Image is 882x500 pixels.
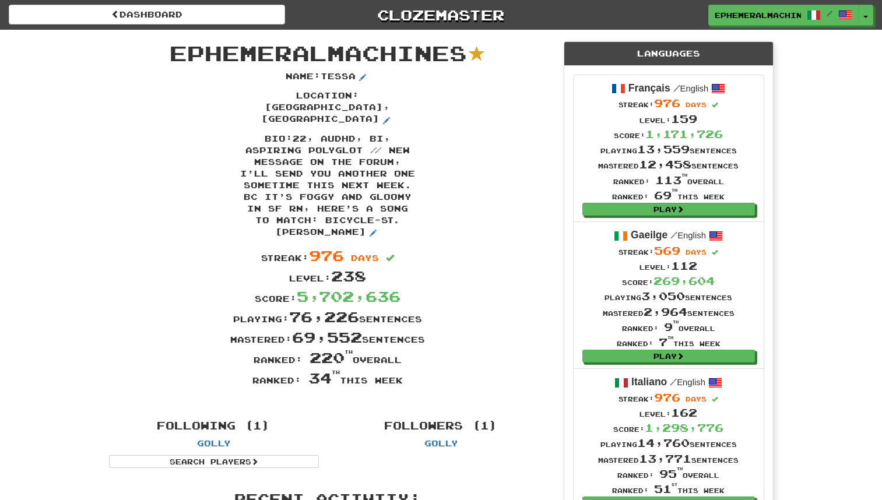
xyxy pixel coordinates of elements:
span: 220 [310,348,353,366]
span: 269,604 [653,274,715,287]
span: days [686,101,707,108]
span: / [673,83,680,93]
div: Score: [603,273,735,288]
div: Ranked: this week [598,481,739,497]
div: Score: [100,286,555,307]
span: Streak includes today. [712,249,718,256]
span: 69,552 [292,328,362,346]
a: Dashboard [9,5,285,24]
p: Name : Tessa [286,71,370,84]
span: 34 [308,369,340,386]
a: Play [582,203,755,216]
span: / [670,230,677,240]
iframe: fb:share_button Facebook Social Plugin [329,394,368,406]
span: 12,458 [639,158,691,171]
div: Mastered sentences [598,451,739,466]
small: English [673,84,709,93]
sup: th [681,173,687,177]
strong: Français [628,82,670,94]
span: 76,226 [289,308,359,325]
span: 51 [654,483,677,495]
div: Playing sentences [603,288,735,304]
span: 9 [664,321,679,333]
span: 13,771 [639,452,691,465]
span: 13,559 [637,143,690,156]
a: golly [424,438,458,448]
span: 1,298,776 [645,421,723,434]
span: 976 [654,97,680,110]
span: 3,050 [641,290,685,302]
span: 569 [654,244,680,257]
strong: Italiano [631,376,667,388]
strong: Gaeilge [631,229,667,241]
div: Ranked: overall [598,172,739,188]
div: Mastered: sentences [100,327,555,347]
span: Ephemeralmachines [715,10,801,20]
div: Streak: [598,96,739,111]
p: Location : [GEOGRAPHIC_DATA], [GEOGRAPHIC_DATA] [240,90,415,127]
div: Ranked: this week [598,188,739,203]
div: Level: [598,111,739,126]
span: Streak includes today. [712,396,718,403]
span: days [686,248,707,256]
span: 95 [659,467,683,480]
span: 69 [654,189,677,202]
sup: th [332,369,340,375]
div: Streak: [100,245,555,266]
sup: th [673,320,679,324]
span: 162 [671,406,697,419]
span: / [670,376,677,387]
a: Ephemeralmachines / [708,5,859,26]
span: 5,702,636 [297,287,400,305]
div: Ranked: overall [603,319,735,334]
span: days [686,395,707,403]
small: English [670,378,705,387]
p: Bio : 22, audhd, bi, aspiring polyglot // new message on the forum, i'll send you another one som... [240,133,415,240]
div: Mastered sentences [598,157,739,172]
div: Ranked: overall [100,347,555,368]
span: 14,760 [637,436,690,449]
sup: th [667,336,673,340]
div: Ranked: overall [598,466,739,481]
div: Languages [564,42,773,66]
span: Ephemeralmachines [170,40,467,65]
div: Streak: [603,243,735,258]
div: Mastered sentences [603,304,735,319]
div: Score: [598,126,739,142]
div: Score: [598,420,739,435]
sup: st [672,483,677,487]
sup: th [345,349,353,355]
div: Playing sentences [598,435,739,450]
span: 1,171,726 [645,128,723,140]
sup: th [677,467,683,471]
div: Level: [598,405,739,420]
div: Level: [100,266,555,286]
h4: Followers (1) [336,420,546,432]
div: Level: [603,258,735,273]
small: English [670,231,706,240]
sup: th [672,188,677,192]
span: 113 [655,174,687,186]
div: Streak: [598,390,739,405]
span: / [827,9,832,17]
span: 976 [309,247,344,264]
div: Playing: sentences [100,307,555,327]
iframe: X Post Button [287,394,325,406]
a: Play [582,350,755,362]
h4: Following (1) [109,420,319,432]
span: Streak includes today. [712,102,718,108]
span: days [351,253,379,263]
span: 112 [671,259,697,272]
div: Playing sentences [598,142,739,157]
div: Ranked: this week [603,334,735,350]
span: 976 [654,391,680,404]
span: 7 [659,336,673,348]
div: Ranked: this week [100,368,555,388]
span: 238 [331,267,366,284]
a: golly [197,438,231,448]
span: 2,964 [644,305,687,318]
a: Clozemaster [303,5,579,25]
a: Search Players [109,455,319,468]
span: 159 [671,112,697,125]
